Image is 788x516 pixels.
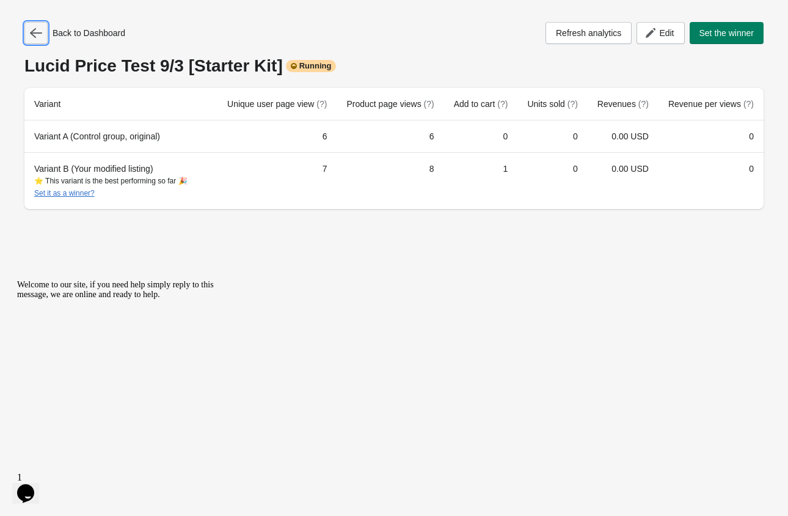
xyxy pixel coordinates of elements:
[34,189,95,197] button: Set it as a winner?
[12,467,51,504] iframe: chat widget
[24,88,217,120] th: Variant
[24,56,764,76] div: Lucid Price Test 9/3 [Starter Kit]
[424,99,434,109] span: (?)
[588,152,658,209] td: 0.00 USD
[567,99,578,109] span: (?)
[659,28,674,38] span: Edit
[743,99,754,109] span: (?)
[34,163,208,199] div: Variant B (Your modified listing)
[337,120,443,152] td: 6
[517,120,587,152] td: 0
[637,22,684,44] button: Edit
[668,99,754,109] span: Revenue per views
[556,28,621,38] span: Refresh analytics
[12,275,232,461] iframe: chat widget
[5,5,225,24] div: Welcome to our site, if you need help simply reply to this message, we are online and ready to help.
[217,120,337,152] td: 6
[444,120,518,152] td: 0
[588,120,658,152] td: 0.00 USD
[545,22,632,44] button: Refresh analytics
[658,120,764,152] td: 0
[517,152,587,209] td: 0
[34,175,208,199] div: ⭐ This variant is the best performing so far 🎉
[346,99,434,109] span: Product page views
[638,99,649,109] span: (?)
[5,5,202,24] span: Welcome to our site, if you need help simply reply to this message, we are online and ready to help.
[597,99,649,109] span: Revenues
[497,99,508,109] span: (?)
[217,152,337,209] td: 7
[227,99,327,109] span: Unique user page view
[316,99,327,109] span: (?)
[24,22,125,44] div: Back to Dashboard
[527,99,577,109] span: Units sold
[454,99,508,109] span: Add to cart
[444,152,518,209] td: 1
[337,152,443,209] td: 8
[690,22,764,44] button: Set the winner
[34,130,208,142] div: Variant A (Control group, original)
[699,28,754,38] span: Set the winner
[658,152,764,209] td: 0
[286,60,337,72] div: Running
